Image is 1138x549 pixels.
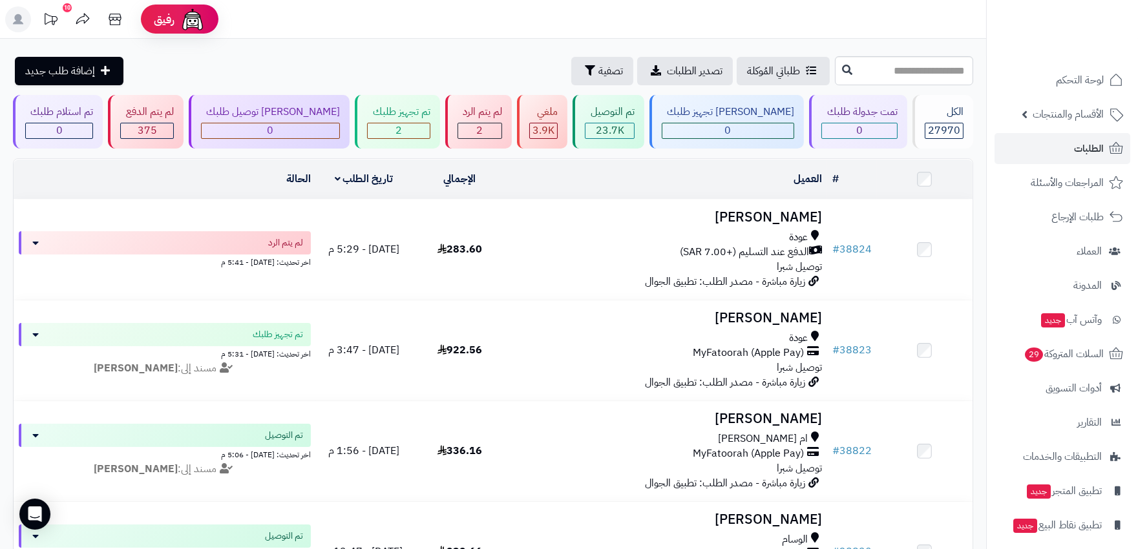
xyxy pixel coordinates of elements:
span: 922.56 [437,342,482,358]
span: الأقسام والمنتجات [1033,105,1104,123]
span: جديد [1041,313,1065,327]
span: توصيل شبرا [777,360,822,375]
div: 23738 [585,123,633,138]
span: [DATE] - 3:47 م [328,342,399,358]
span: الطلبات [1074,140,1104,158]
span: لوحة التحكم [1056,71,1104,89]
a: طلباتي المُوكلة [737,57,830,85]
a: # [832,171,839,187]
a: تمت جدولة طلبك 0 [806,95,909,149]
a: المراجعات والأسئلة [995,167,1130,198]
div: لم يتم الرد [458,105,502,119]
div: مسند إلى: [9,361,321,376]
div: تم استلام طلبك [25,105,93,119]
span: تطبيق المتجر [1026,482,1102,500]
a: تطبيق المتجرجديد [995,475,1130,506]
span: المدونة [1073,276,1102,295]
a: #38822 [832,443,872,459]
a: تحديثات المنصة [34,6,67,36]
div: 375 [121,123,173,138]
a: تطبيق نقاط البيعجديد [995,510,1130,541]
span: MyFatoorah (Apple Pay) [693,346,804,360]
a: [PERSON_NAME] توصيل طلبك 0 [186,95,352,149]
a: وآتس آبجديد [995,304,1130,335]
img: ai-face.png [180,6,205,32]
a: إضافة طلب جديد [15,57,123,85]
span: تم تجهيز طلبك [253,328,303,341]
div: تمت جدولة طلبك [821,105,897,119]
a: #38823 [832,342,872,358]
div: [PERSON_NAME] توصيل طلبك [201,105,340,119]
a: طلبات الإرجاع [995,202,1130,233]
a: العميل [794,171,822,187]
a: لوحة التحكم [995,65,1130,96]
span: تم التوصيل [265,530,303,543]
div: تم التوصيل [585,105,634,119]
span: [DATE] - 5:29 م [328,242,399,257]
a: تم استلام طلبك 0 [10,95,105,149]
span: 27970 [928,123,960,138]
span: تم التوصيل [265,429,303,442]
button: تصفية [571,57,633,85]
span: السلات المتروكة [1024,345,1104,363]
div: 10 [63,3,72,12]
span: 29 [1025,347,1043,362]
strong: [PERSON_NAME] [94,461,178,477]
span: تصدير الطلبات [667,63,722,79]
span: التقارير [1077,413,1102,431]
span: 0 [56,123,63,138]
h3: [PERSON_NAME] [512,411,821,426]
span: رفيق [154,12,174,27]
span: وآتس آب [1040,311,1102,329]
a: أدوات التسويق [995,373,1130,404]
span: ام [PERSON_NAME] [718,431,808,446]
a: #38824 [832,242,872,257]
span: 375 [138,123,157,138]
div: 0 [202,123,339,138]
div: 3853 [530,123,557,138]
h3: [PERSON_NAME] [512,311,821,326]
a: الطلبات [995,133,1130,164]
span: 23.7K [596,123,624,138]
div: [PERSON_NAME] تجهيز طلبك [662,105,794,119]
a: تاريخ الطلب [335,171,394,187]
div: 2 [458,123,501,138]
a: الكل27970 [910,95,976,149]
a: التقارير [995,407,1130,438]
span: # [832,242,839,257]
span: الوسام [782,532,808,547]
a: الإجمالي [443,171,476,187]
div: 2 [368,123,429,138]
span: أدوات التسويق [1046,379,1102,397]
span: 283.60 [437,242,482,257]
span: 0 [856,123,863,138]
a: التطبيقات والخدمات [995,441,1130,472]
div: Open Intercom Messenger [19,499,50,530]
h3: [PERSON_NAME] [512,512,821,527]
div: 0 [662,123,794,138]
span: زيارة مباشرة - مصدر الطلب: تطبيق الجوال [645,375,805,390]
a: تم التوصيل 23.7K [570,95,646,149]
span: 0 [724,123,731,138]
a: لم يتم الدفع 375 [105,95,185,149]
div: الكل [925,105,964,119]
span: التطبيقات والخدمات [1023,448,1102,466]
a: الحالة [286,171,311,187]
a: المدونة [995,270,1130,301]
span: تصفية [598,63,623,79]
span: طلباتي المُوكلة [747,63,800,79]
span: 0 [267,123,273,138]
span: تطبيق نقاط البيع [1012,516,1102,534]
span: 2 [476,123,483,138]
a: السلات المتروكة29 [995,338,1130,369]
span: جديد [1027,484,1051,499]
div: 0 [26,123,92,138]
span: # [832,443,839,459]
span: [DATE] - 1:56 م [328,443,399,459]
a: تصدير الطلبات [637,57,733,85]
span: عودة [789,331,808,346]
span: 2 [395,123,402,138]
span: طلبات الإرجاع [1051,208,1104,226]
div: اخر تحديث: [DATE] - 5:41 م [19,254,311,268]
span: جديد [1013,519,1037,533]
